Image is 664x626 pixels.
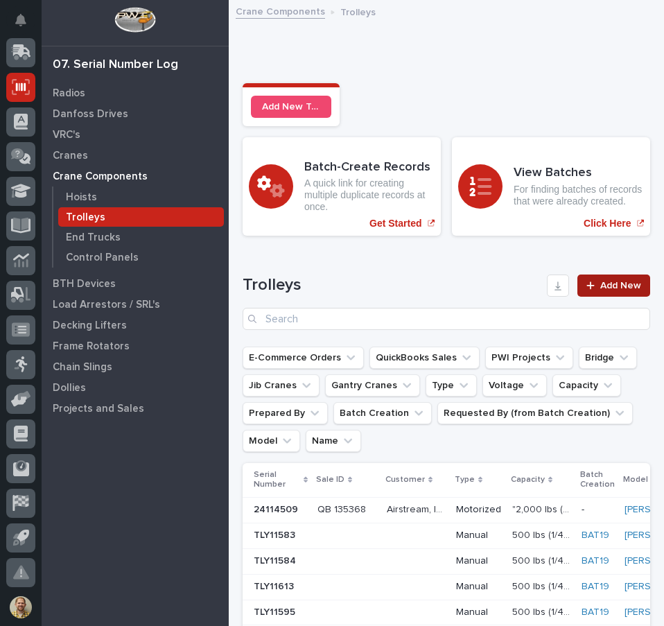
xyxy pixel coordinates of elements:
p: Manual [456,555,501,567]
a: BTH Devices [42,273,229,294]
p: Manual [456,607,501,618]
input: Search [243,308,650,330]
button: users-avatar [6,593,35,622]
p: Chain Slings [53,361,112,374]
p: 500 lbs (1/4 Ton) [512,527,573,541]
p: Get Started [369,218,421,229]
p: Serial Number [254,467,300,493]
p: Crane Components [53,171,148,183]
div: 07. Serial Number Log [53,58,178,73]
button: Prepared By [243,402,328,424]
p: TLY11584 [254,553,299,567]
p: Danfoss Drives [53,108,128,121]
a: Hoists [53,187,229,207]
a: Cranes [42,145,229,166]
button: Gantry Cranes [325,374,420,397]
p: BTH Devices [53,278,116,290]
p: "2,000 lbs (1 Ton)" [512,501,573,516]
a: BAT19 [582,581,609,593]
p: TLY11595 [254,604,298,618]
a: Add New Trolley by Bar Code [251,96,331,118]
a: Click Here [452,137,650,236]
p: Cranes [53,150,88,162]
p: Type [455,472,475,487]
a: Radios [42,82,229,103]
p: End Trucks [66,232,121,244]
a: Projects and Sales [42,398,229,419]
span: Add New Trolley by Bar Code [262,102,320,112]
p: For finding batches of records that were already created. [514,184,644,207]
p: Dollies [53,382,86,394]
p: Projects and Sales [53,403,144,415]
a: End Trucks [53,227,229,247]
h3: Batch-Create Records [304,160,435,175]
a: BAT19 [582,607,609,618]
button: PWI Projects [485,347,573,369]
a: Chain Slings [42,356,229,377]
h1: Trolleys [243,275,541,295]
button: E-Commerce Orders [243,347,364,369]
p: Model [623,472,648,487]
p: 500 lbs (1/4 Ton) [512,553,573,567]
img: Workspace Logo [114,7,155,33]
p: Hoists [66,191,97,204]
p: Decking Lifters [53,320,127,332]
a: BAT19 [582,530,609,541]
a: Add New [577,275,650,297]
button: Capacity [552,374,621,397]
span: Add New [600,281,641,290]
p: Control Panels [66,252,139,264]
p: Trolleys [66,211,105,224]
p: Load Arrestors / SRL's [53,299,160,311]
button: Model [243,430,300,452]
button: Batch Creation [333,402,432,424]
p: Airstream, Inc. [387,501,448,516]
button: Name [306,430,361,452]
button: QuickBooks Sales [369,347,480,369]
p: Customer [385,472,425,487]
a: VRC's [42,124,229,145]
a: Get Started [243,137,441,236]
button: Requested By (from Batch Creation) [437,402,633,424]
p: Sale ID [316,472,344,487]
p: Manual [456,530,501,541]
button: Notifications [6,6,35,35]
p: Batch Creation [580,467,615,493]
p: Motorized [456,504,501,516]
p: A quick link for creating multiple duplicate records at once. [304,177,435,212]
a: Trolleys [53,207,229,227]
p: QB 135368 [317,501,369,516]
div: Notifications [17,14,35,36]
p: 500 lbs (1/4 Ton) [512,604,573,618]
a: Crane Components [42,166,229,186]
h3: View Batches [514,166,644,181]
a: Decking Lifters [42,315,229,336]
p: Frame Rotators [53,340,130,353]
a: Danfoss Drives [42,103,229,124]
p: Trolleys [340,3,376,19]
p: - [582,504,613,516]
a: Crane Components [236,3,325,19]
a: BAT19 [582,555,609,567]
p: Capacity [511,472,545,487]
p: VRC's [53,129,80,141]
a: Dollies [42,377,229,398]
p: TLY11583 [254,527,298,541]
button: Jib Cranes [243,374,320,397]
a: Frame Rotators [42,336,229,356]
p: 24114509 [254,501,301,516]
button: Bridge [579,347,637,369]
a: Control Panels [53,247,229,267]
p: Manual [456,581,501,593]
p: TLY11613 [254,578,297,593]
p: Radios [53,87,85,100]
p: Click Here [584,218,631,229]
a: Load Arrestors / SRL's [42,294,229,315]
button: Voltage [482,374,547,397]
p: 500 lbs (1/4 Ton) [512,578,573,593]
button: Type [426,374,477,397]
